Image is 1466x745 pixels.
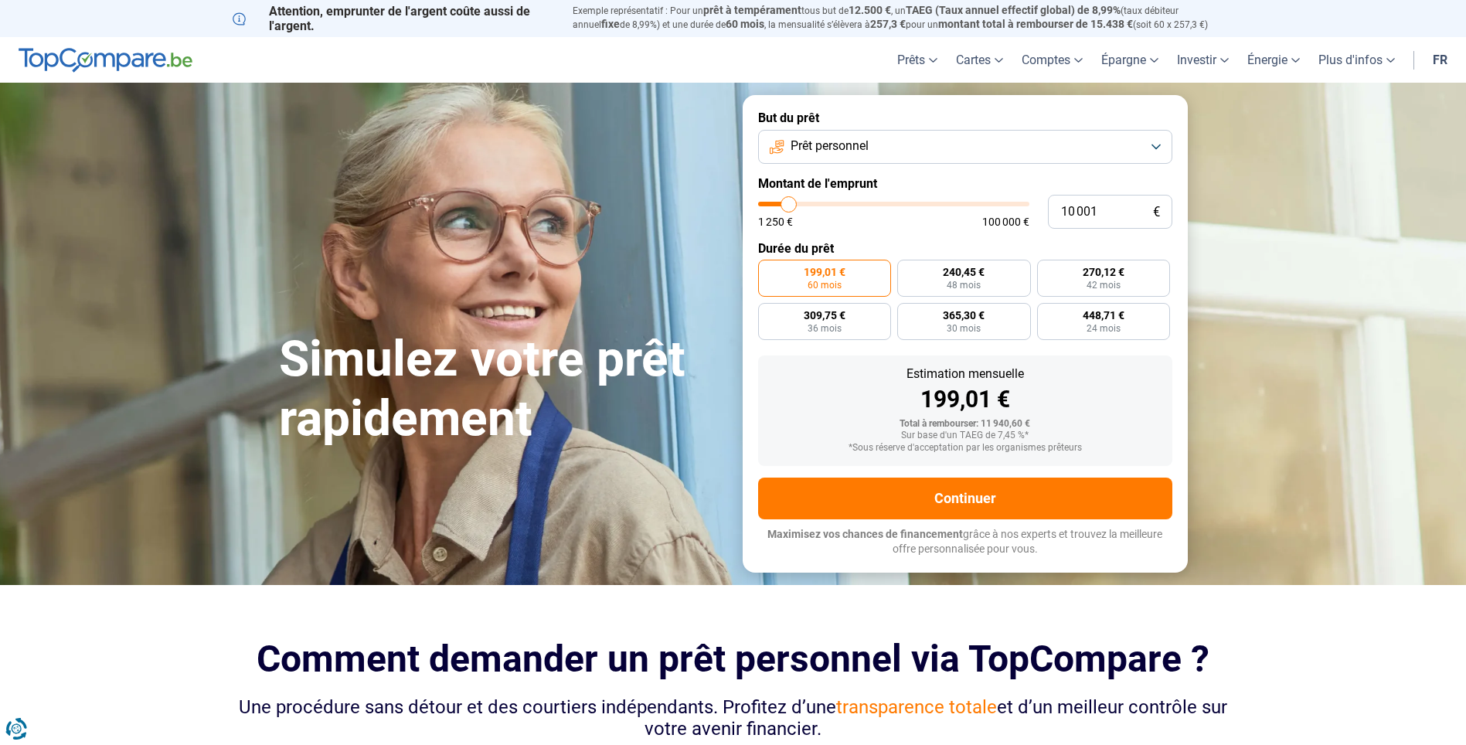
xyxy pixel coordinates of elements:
label: Durée du prêt [758,241,1172,256]
span: 48 mois [947,281,981,290]
label: But du prêt [758,111,1172,125]
a: Investir [1168,37,1238,83]
div: Sur base d'un TAEG de 7,45 %* [770,430,1160,441]
h1: Simulez votre prêt rapidement [279,330,724,449]
a: Prêts [888,37,947,83]
span: 365,30 € [943,310,985,321]
a: Plus d'infos [1309,37,1404,83]
span: 12.500 € [849,4,891,16]
div: Une procédure sans détour et des courtiers indépendants. Profitez d’une et d’un meilleur contrôle... [233,696,1234,741]
div: *Sous réserve d'acceptation par les organismes prêteurs [770,443,1160,454]
button: Continuer [758,478,1172,519]
span: 257,3 € [870,18,906,30]
span: 240,45 € [943,267,985,277]
span: 309,75 € [804,310,845,321]
p: grâce à nos experts et trouvez la meilleure offre personnalisée pour vous. [758,527,1172,557]
span: 1 250 € [758,216,793,227]
button: Prêt personnel [758,130,1172,164]
span: Prêt personnel [791,138,869,155]
a: Cartes [947,37,1012,83]
span: 24 mois [1087,324,1121,333]
span: 199,01 € [804,267,845,277]
span: 60 mois [726,18,764,30]
span: fixe [601,18,620,30]
div: Estimation mensuelle [770,368,1160,380]
span: prêt à tempérament [703,4,801,16]
a: Comptes [1012,37,1092,83]
span: Maximisez vos chances de financement [767,528,963,540]
span: € [1153,206,1160,219]
span: 100 000 € [982,216,1029,227]
a: fr [1423,37,1457,83]
span: 36 mois [808,324,842,333]
span: 42 mois [1087,281,1121,290]
span: 60 mois [808,281,842,290]
p: Exemple représentatif : Pour un tous but de , un (taux débiteur annuel de 8,99%) et une durée de ... [573,4,1234,32]
label: Montant de l'emprunt [758,176,1172,191]
span: 270,12 € [1083,267,1124,277]
span: montant total à rembourser de 15.438 € [938,18,1133,30]
div: 199,01 € [770,388,1160,411]
span: transparence totale [836,696,997,718]
span: 30 mois [947,324,981,333]
div: Total à rembourser: 11 940,60 € [770,419,1160,430]
span: TAEG (Taux annuel effectif global) de 8,99% [906,4,1121,16]
h2: Comment demander un prêt personnel via TopCompare ? [233,638,1234,680]
p: Attention, emprunter de l'argent coûte aussi de l'argent. [233,4,554,33]
span: 448,71 € [1083,310,1124,321]
img: TopCompare [19,48,192,73]
a: Épargne [1092,37,1168,83]
a: Énergie [1238,37,1309,83]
